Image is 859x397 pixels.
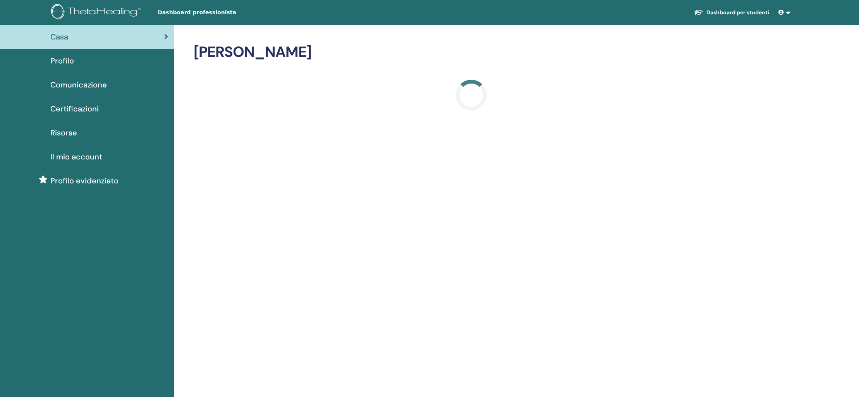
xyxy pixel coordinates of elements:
[51,4,144,21] img: logo.png
[50,127,77,139] span: Risorse
[50,55,74,67] span: Profilo
[50,79,107,91] span: Comunicazione
[50,103,99,115] span: Certificazioni
[50,31,68,43] span: Casa
[50,175,119,187] span: Profilo evidenziato
[50,151,102,163] span: Il mio account
[194,43,749,61] h2: [PERSON_NAME]
[694,9,703,15] img: graduation-cap-white.svg
[688,5,775,20] a: Dashboard per studenti
[158,9,274,17] span: Dashboard professionista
